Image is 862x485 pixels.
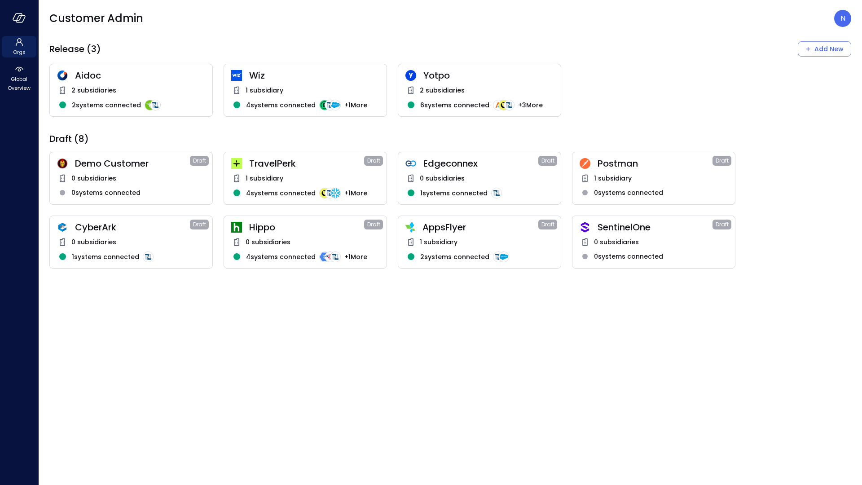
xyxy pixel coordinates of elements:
img: zbmm8o9awxf8yv3ehdzf [405,222,415,233]
img: integration-logo [493,100,504,110]
span: Release (3) [49,43,101,55]
span: 4 systems connected [246,100,316,110]
div: Add New Organization [798,41,851,57]
img: integration-logo [325,188,335,198]
span: Hippo [249,221,364,233]
span: 0 systems connected [594,188,663,198]
span: AppsFlyer [422,221,538,233]
button: Add New [798,41,851,57]
img: oujisyhxiqy1h0xilnqx [580,222,590,233]
img: cfcvbyzhwvtbhao628kj [231,70,242,81]
img: integration-logo [319,100,330,110]
div: Add New [814,44,844,55]
span: 4 systems connected [246,188,316,198]
img: integration-logo [491,188,502,198]
span: Draft [193,156,206,165]
span: 0 subsidiaries [246,237,290,247]
span: Wiz [249,70,379,81]
span: Draft [716,156,729,165]
img: integration-logo [319,251,330,262]
span: Draft [541,220,554,229]
span: 1 subsidiary [246,173,283,183]
img: integration-logo [493,251,504,262]
span: Postman [598,158,712,169]
span: Draft (8) [49,133,89,145]
span: Global Overview [5,75,33,93]
img: t2hojgg0dluj8wcjhofe [580,158,590,169]
span: TravelPerk [249,158,364,169]
span: 0 systems connected [594,251,663,261]
img: ynjrjpaiymlkbkxtflmu [231,222,242,233]
span: Aidoc [75,70,205,81]
span: 0 systems connected [71,188,141,198]
span: Orgs [13,48,26,57]
img: scnakozdowacoarmaydw [57,158,68,169]
div: Noy Vadai [834,10,851,27]
img: integration-logo [330,100,341,110]
span: 2 systems connected [420,252,489,262]
span: CyberArk [75,221,190,233]
span: 2 subsidiaries [71,85,116,95]
span: Draft [367,220,380,229]
span: 4 systems connected [246,252,316,262]
span: Draft [541,156,554,165]
span: 1 subsidiary [594,173,632,183]
span: + 1 More [344,252,367,262]
span: + 1 More [344,188,367,198]
img: integration-logo [330,251,341,262]
img: hddnet8eoxqedtuhlo6i [57,70,68,81]
span: 1 subsidiary [246,85,283,95]
span: SentinelOne [598,221,712,233]
span: 0 subsidiaries [594,237,639,247]
span: 1 systems connected [420,188,488,198]
img: rosehlgmm5jjurozkspi [405,70,416,81]
div: Global Overview [2,63,36,93]
span: 2 subsidiaries [420,85,465,95]
img: integration-logo [330,188,341,198]
span: 0 subsidiaries [420,173,465,183]
img: a5he5ildahzqx8n3jb8t [57,222,68,233]
span: Customer Admin [49,11,143,26]
span: 1 systems connected [72,252,139,262]
span: Draft [367,156,380,165]
img: integration-logo [498,100,509,110]
img: integration-logo [504,100,515,110]
p: N [840,13,845,24]
span: + 3 More [518,100,543,110]
span: 2 systems connected [72,100,141,110]
img: integration-logo [150,100,161,110]
img: integration-logo [145,100,155,110]
span: 0 subsidiaries [71,173,116,183]
span: 0 subsidiaries [71,237,116,247]
img: integration-logo [143,251,154,262]
span: 1 subsidiary [420,237,457,247]
img: gkfkl11jtdpupy4uruhy [405,158,416,169]
img: integration-logo [319,188,330,198]
span: 6 systems connected [420,100,489,110]
span: Draft [716,220,729,229]
img: integration-logo [325,251,335,262]
img: integration-logo [498,251,509,262]
span: Edgeconnex [423,158,538,169]
img: integration-logo [325,100,335,110]
span: Draft [193,220,206,229]
span: + 1 More [344,100,367,110]
span: Yotpo [423,70,554,81]
img: euz2wel6fvrjeyhjwgr9 [231,158,242,169]
div: Orgs [2,36,36,57]
span: Demo Customer [75,158,190,169]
